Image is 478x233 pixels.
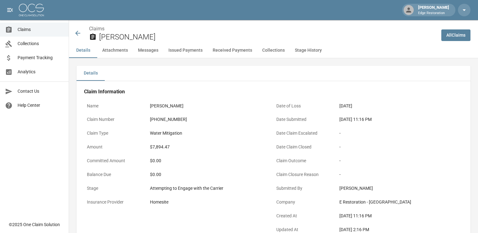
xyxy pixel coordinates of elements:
p: Claim Number [84,113,147,126]
div: - [339,130,460,137]
p: Claim Type [84,127,147,139]
div: $0.00 [150,171,271,178]
div: [PERSON_NAME] [339,185,460,192]
div: [DATE] 11:16 PM [339,213,460,219]
p: Name [84,100,147,112]
p: Amount [84,141,147,153]
a: AllClaims [441,29,470,41]
div: © 2025 One Claim Solution [9,221,60,228]
div: E Restoration - [GEOGRAPHIC_DATA] [339,199,460,205]
span: Analytics [18,69,64,75]
p: Date of Loss [274,100,337,112]
button: Attachments [97,43,133,58]
p: Edge Restoration [418,11,449,16]
p: Date Submitted [274,113,337,126]
p: Claim Outcome [274,155,337,167]
div: $7,894.47 [150,144,271,150]
p: Submitted By [274,182,337,194]
img: ocs-logo-white-transparent.png [19,4,44,16]
button: Messages [133,43,163,58]
button: open drawer [4,4,16,16]
div: $0.00 [150,158,271,164]
div: - [339,171,460,178]
div: Water Mitigation [150,130,271,137]
nav: breadcrumb [89,25,436,33]
div: [DATE] 11:16 PM [339,116,460,123]
p: Created At [274,210,337,222]
h4: Claim Information [84,89,463,95]
a: Claims [89,26,104,32]
div: - [339,158,460,164]
button: Received Payments [208,43,257,58]
div: details tabs [77,66,470,81]
div: [PERSON_NAME] [416,4,452,16]
p: Insurance Provider [84,196,147,208]
div: Attempting to Engage with the Carrier [150,185,271,192]
button: Collections [257,43,290,58]
div: [PHONE_NUMBER] [150,116,271,123]
p: Stage [84,182,147,194]
div: Homesite [150,199,271,205]
p: Date Claim Closed [274,141,337,153]
p: Date Claim Escalated [274,127,337,139]
span: Payment Tracking [18,54,64,61]
span: Contact Us [18,88,64,95]
div: - [339,144,460,150]
div: anchor tabs [69,43,478,58]
p: Claim Closure Reason [274,168,337,181]
div: [DATE] [339,103,460,109]
button: Details [69,43,97,58]
span: Help Center [18,102,64,109]
button: Issued Payments [163,43,208,58]
button: Details [77,66,105,81]
div: [PERSON_NAME] [150,103,271,109]
div: [DATE] 2:16 PM [339,226,460,233]
p: Company [274,196,337,208]
span: Claims [18,26,64,33]
h2: [PERSON_NAME] [99,33,436,42]
span: Collections [18,40,64,47]
p: Committed Amount [84,155,147,167]
button: Stage History [290,43,327,58]
p: Balance Due [84,168,147,181]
